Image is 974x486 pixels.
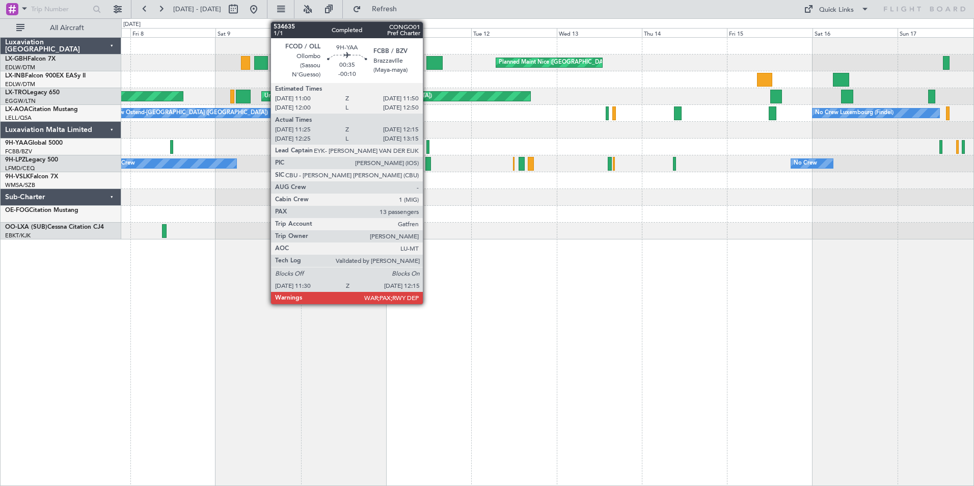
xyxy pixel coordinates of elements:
div: Fri 8 [130,28,215,37]
a: LFMD/CEQ [5,165,35,172]
a: LX-GBHFalcon 7X [5,56,56,62]
span: LX-INB [5,73,25,79]
a: LELL/QSA [5,114,32,122]
span: 9H-VSLK [5,174,30,180]
span: LX-TRO [5,90,27,96]
span: LX-GBH [5,56,28,62]
a: EDLW/DTM [5,64,35,71]
a: EBKT/KJK [5,232,31,239]
div: Mon 11 [386,28,471,37]
span: OE-FOG [5,207,29,213]
a: 9H-LPZLegacy 500 [5,157,58,163]
button: Refresh [348,1,409,17]
a: LX-AOACitation Mustang [5,106,78,113]
span: Refresh [363,6,406,13]
div: [DATE] [123,20,141,29]
span: 9H-LPZ [5,157,25,163]
div: Sat 16 [813,28,898,37]
div: Tue 12 [471,28,556,37]
div: Unplanned Maint [GEOGRAPHIC_DATA] ([GEOGRAPHIC_DATA]) [264,89,432,104]
a: EGGW/LTN [5,97,36,105]
div: Thu 14 [642,28,727,37]
span: All Aircraft [26,24,107,32]
a: FCBB/BZV [5,148,32,155]
span: [DATE] - [DATE] [173,5,221,14]
div: Quick Links [819,5,854,15]
div: No Crew [794,156,817,171]
a: EDLW/DTM [5,80,35,88]
div: Planned Maint Nice ([GEOGRAPHIC_DATA]) [499,55,612,70]
div: No Crew [112,156,135,171]
div: No Crew Luxembourg (Findel) [815,105,894,121]
div: No Crew Ostend-[GEOGRAPHIC_DATA] ([GEOGRAPHIC_DATA]) [101,105,268,121]
a: LX-TROLegacy 650 [5,90,60,96]
a: OO-LXA (SUB)Cessna Citation CJ4 [5,224,104,230]
div: Fri 15 [727,28,812,37]
button: Quick Links [799,1,874,17]
a: OE-FOGCitation Mustang [5,207,78,213]
div: Sun 10 [301,28,386,37]
input: Trip Number [31,2,90,17]
div: Wed 13 [557,28,642,37]
button: All Aircraft [11,20,111,36]
div: Sat 9 [215,28,301,37]
span: 9H-YAA [5,140,28,146]
span: OO-LXA (SUB) [5,224,47,230]
span: LX-AOA [5,106,29,113]
a: WMSA/SZB [5,181,35,189]
a: 9H-VSLKFalcon 7X [5,174,58,180]
a: LX-INBFalcon 900EX EASy II [5,73,86,79]
a: 9H-YAAGlobal 5000 [5,140,63,146]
